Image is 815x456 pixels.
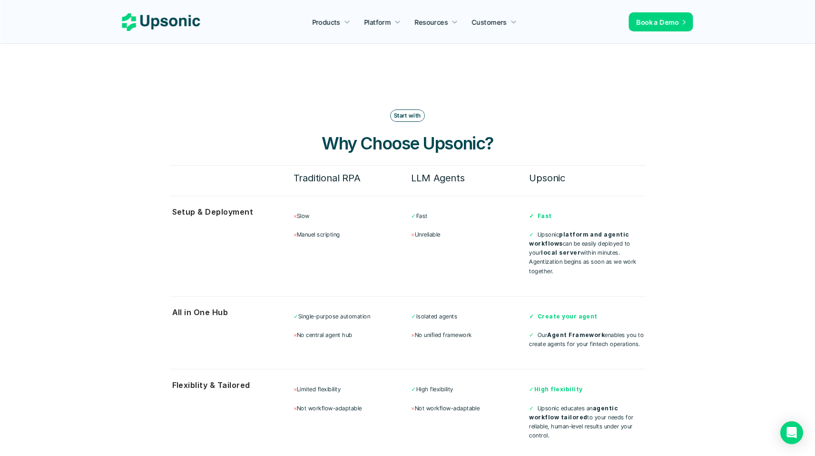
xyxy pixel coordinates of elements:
strong: agentic workflow [529,405,619,421]
p: Isolated agents [411,312,527,321]
span: × [411,231,414,238]
span: ✓ [529,331,534,338]
span: ✓ [411,212,416,219]
p: Single-purpose automation [294,312,410,321]
span: ✓ [529,405,534,412]
strong: tailored [561,414,588,421]
p: Unreliable [411,230,527,239]
a: Book a Demo [629,12,693,31]
p: All in One Hub [172,306,284,319]
span: ✓ [411,386,416,393]
p: Setup & Deployment [172,205,284,219]
p: Resources [415,17,448,27]
div: Open Intercom Messenger [780,421,803,444]
p: No unified framework [411,330,527,339]
h6: LLM Agents [411,170,527,186]
p: ✓ [529,385,645,394]
span: ✓ [411,313,416,320]
span: × [411,405,414,412]
p: Customers [472,17,507,27]
p: Not workflow-adaptable [411,404,527,413]
strong: Agent Framework [547,331,605,338]
p: Our enables you to create agents for your fintech operations. [529,330,645,348]
p: Products [312,17,340,27]
h6: Upsonic [529,170,645,186]
span: ✓ [529,231,534,238]
span: × [294,231,297,238]
span: × [294,212,297,219]
p: Not workflow-adaptable [294,404,410,413]
p: Platform [364,17,391,27]
h6: Traditional RPA [294,170,410,186]
p: Upsonic can be easily deployed to your within minutes. Agentization begins as soon as we work tog... [529,230,645,276]
span: × [294,386,297,393]
strong: ✓ Fast [529,212,551,219]
strong: High flexibility [534,386,583,393]
p: Upsonic educates an to your needs for reliable, human-level results under your control. [529,404,645,440]
strong: ✓ Create your agent [529,313,598,320]
span: × [294,331,297,338]
p: Slow [294,211,410,220]
span: ✓ [294,313,298,320]
p: Limited flexibility [294,385,410,394]
span: × [294,405,297,412]
strong: platform and agentic workflows [529,231,631,247]
p: High flexibility [411,385,527,394]
strong: local server [541,249,580,256]
p: Flexiblity & Tailored [172,378,284,392]
p: Manuel scripting [294,230,410,239]
span: × [411,331,414,338]
a: Products [306,13,356,30]
p: No central agent hub [294,330,410,339]
p: Fast [411,211,527,220]
p: Start with [394,112,421,119]
h3: Why Choose Upsonic? [265,131,550,155]
p: Book a Demo [637,17,679,27]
